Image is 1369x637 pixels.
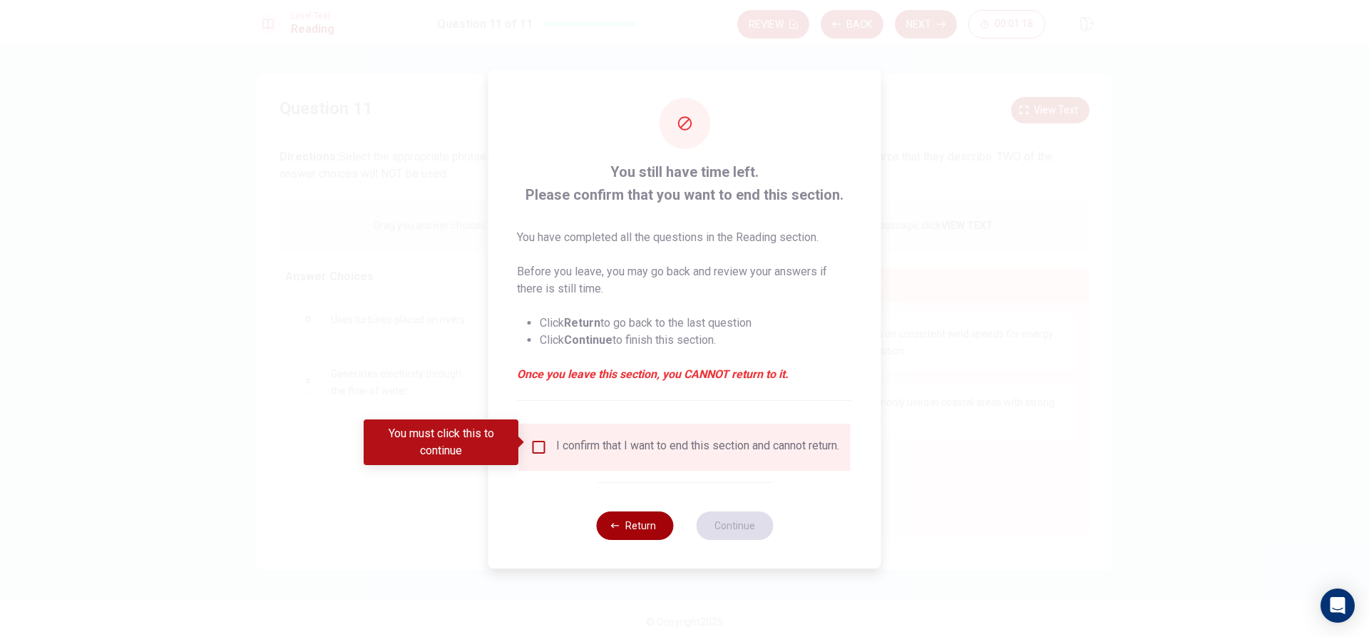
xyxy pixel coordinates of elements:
div: I confirm that I want to end this section and cannot return. [556,439,839,456]
span: You must click this to continue [530,439,548,456]
p: Before you leave, you may go back and review your answers if there is still time. [517,263,853,297]
button: Continue [696,511,773,540]
div: Open Intercom Messenger [1321,588,1355,623]
em: Once you leave this section, you CANNOT return to it. [517,366,853,383]
span: You still have time left. Please confirm that you want to end this section. [517,160,853,206]
li: Click to go back to the last question [540,315,853,332]
strong: Return [564,316,600,330]
button: Return [596,511,673,540]
div: You must click this to continue [364,419,518,465]
p: You have completed all the questions in the Reading section. [517,229,853,246]
strong: Continue [564,333,612,347]
li: Click to finish this section. [540,332,853,349]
